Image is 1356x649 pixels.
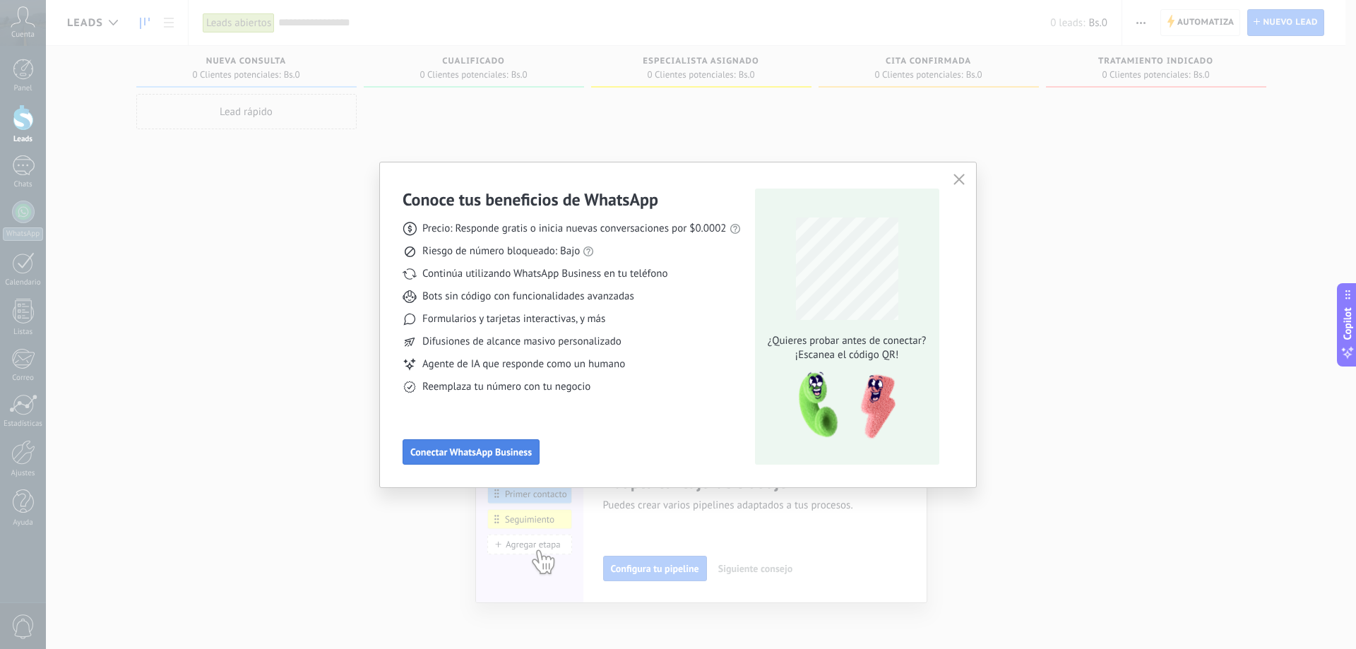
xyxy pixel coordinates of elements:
[422,222,727,236] span: Precio: Responde gratis o inicia nuevas conversaciones por $0.0002
[787,368,898,443] img: qr-pic-1x.png
[422,290,634,304] span: Bots sin código con funcionalidades avanzadas
[403,189,658,210] h3: Conoce tus beneficios de WhatsApp
[410,447,532,457] span: Conectar WhatsApp Business
[403,439,540,465] button: Conectar WhatsApp Business
[763,334,930,348] span: ¿Quieres probar antes de conectar?
[422,357,625,371] span: Agente de IA que responde como un humano
[763,348,930,362] span: ¡Escanea el código QR!
[422,244,580,258] span: Riesgo de número bloqueado: Bajo
[1340,307,1355,340] span: Copilot
[422,380,590,394] span: Reemplaza tu número con tu negocio
[422,267,667,281] span: Continúa utilizando WhatsApp Business en tu teléfono
[422,335,621,349] span: Difusiones de alcance masivo personalizado
[422,312,605,326] span: Formularios y tarjetas interactivas, y más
